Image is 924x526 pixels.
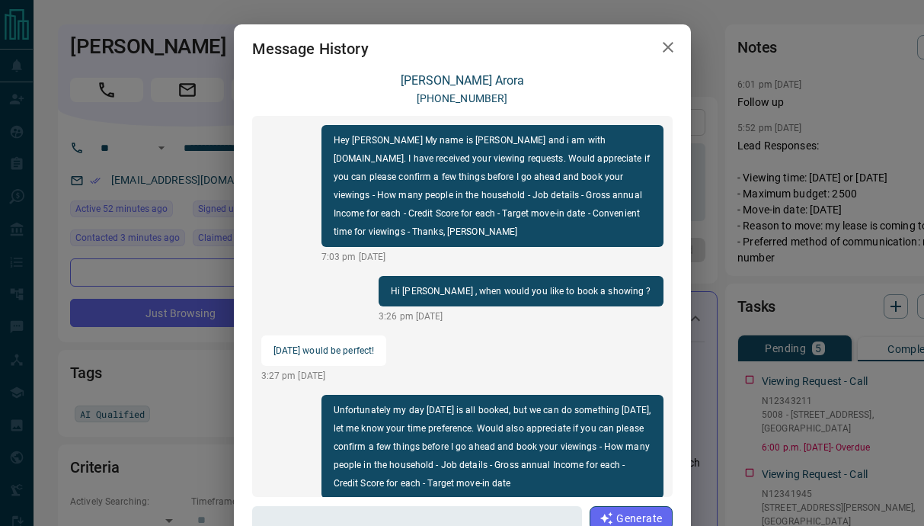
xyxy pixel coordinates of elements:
[334,401,651,492] p: Unfortunately my day [DATE] is all booked, but we can do something [DATE], let me know your time ...
[234,24,387,73] h2: Message History
[261,369,387,383] p: 3:27 pm [DATE]
[334,131,651,241] p: Hey [PERSON_NAME] My name is [PERSON_NAME] and i am with [DOMAIN_NAME]. I have received your view...
[417,91,508,107] p: [PHONE_NUMBER]
[273,342,375,360] p: [DATE] would be perfect!
[379,310,663,323] p: 3:26 pm [DATE]
[391,282,651,300] p: Hi [PERSON_NAME] , when would you like to book a showing ?
[401,73,524,88] a: [PERSON_NAME] Arora
[321,250,663,264] p: 7:03 pm [DATE]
